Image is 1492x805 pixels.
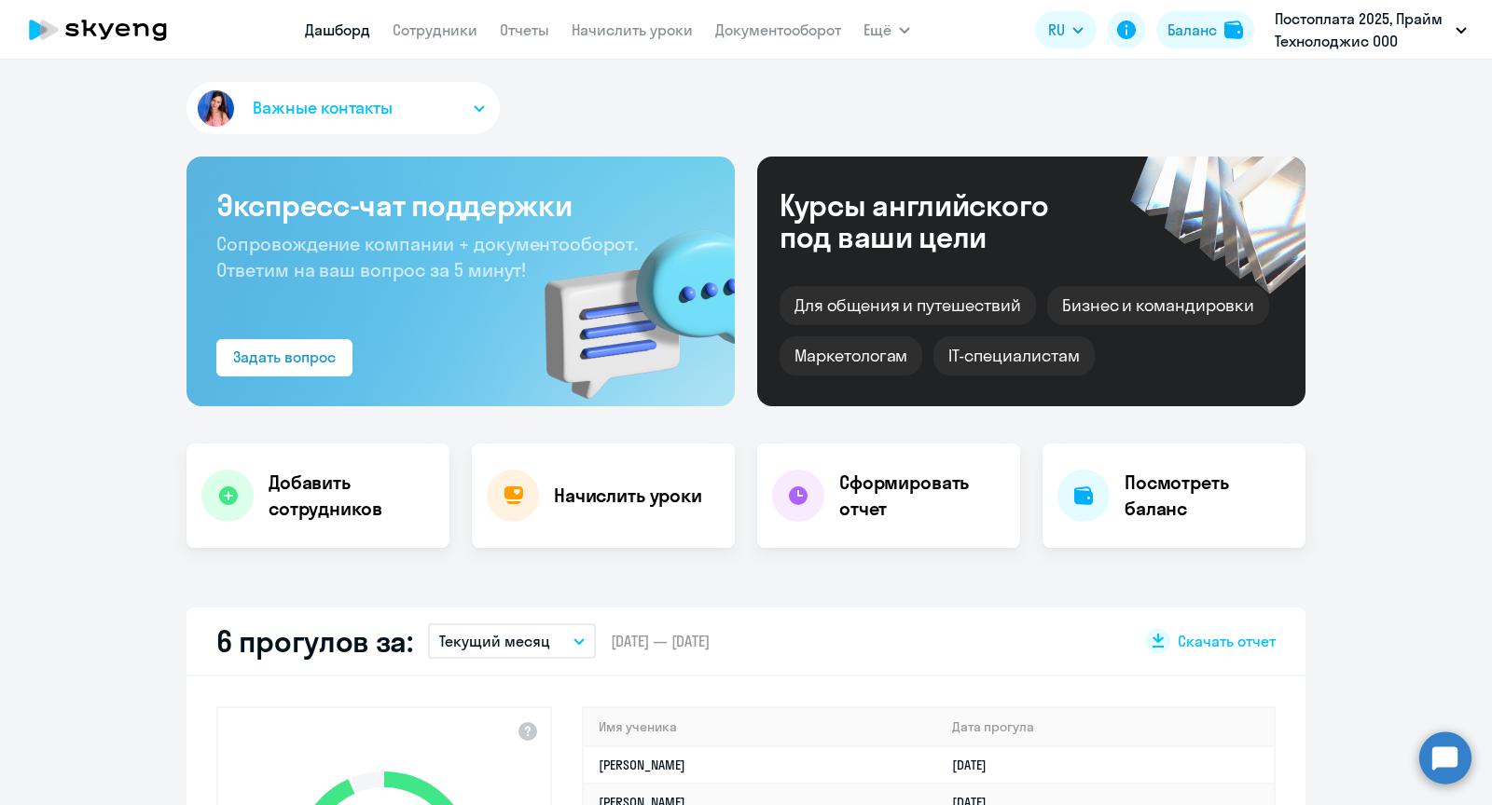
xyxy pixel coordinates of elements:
[1035,11,1097,48] button: RU
[933,336,1094,375] div: IT-специалистам
[839,470,1005,522] h4: Сформировать отчет
[1156,11,1254,48] button: Балансbalance
[269,470,435,522] h4: Добавить сотрудников
[216,339,352,376] button: Задать вопрос
[305,20,370,39] a: Дашборд
[780,286,1036,325] div: Для общения и путешествий
[518,197,735,406] img: bg-img
[1167,19,1217,41] div: Баланс
[863,11,910,48] button: Ещё
[216,232,638,281] span: Сопровождение компании + документооборот. Ответим на ваш вопрос за 5 минут!
[1275,7,1448,52] p: Постоплата 2025, Прайм Технолоджис ООО
[572,20,693,39] a: Начислить уроки
[216,622,413,660] h2: 6 прогулов за:
[393,20,477,39] a: Сотрудники
[952,757,1002,773] a: [DATE]
[584,708,937,746] th: Имя ученика
[863,19,891,41] span: Ещё
[216,186,705,224] h3: Экспресс-чат поддержки
[186,82,500,134] button: Важные контакты
[428,623,596,659] button: Текущий месяц
[500,20,549,39] a: Отчеты
[937,708,1274,746] th: Дата прогула
[611,631,710,651] span: [DATE] — [DATE]
[1125,470,1291,522] h4: Посмотреть баланс
[253,96,393,120] span: Важные контакты
[1265,7,1476,52] button: Постоплата 2025, Прайм Технолоджис ООО
[715,20,841,39] a: Документооборот
[1048,19,1065,41] span: RU
[1224,20,1243,39] img: balance
[1178,631,1276,651] span: Скачать отчет
[780,189,1098,252] div: Курсы английского под ваши цели
[439,630,550,652] p: Текущий месяц
[194,87,238,130] img: avatar
[780,336,922,375] div: Маркетологам
[554,483,702,509] h4: Начислить уроки
[599,757,685,773] a: [PERSON_NAME]
[233,346,336,368] div: Задать вопрос
[1047,286,1269,325] div: Бизнес и командировки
